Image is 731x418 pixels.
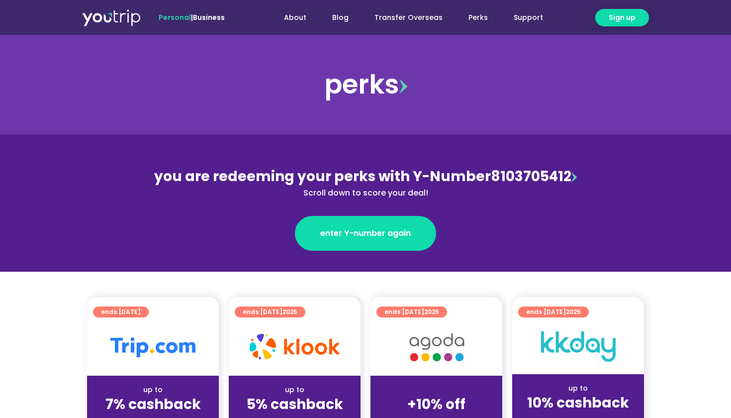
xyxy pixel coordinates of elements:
span: 2025 [424,308,439,316]
a: Business [193,12,225,22]
strong: 10% cashback [527,393,629,413]
span: enter Y-number again [320,227,411,239]
a: Perks [456,8,501,27]
div: Scroll down to score your deal! [150,187,581,199]
strong: +10% off [407,395,465,414]
div: 8103705412 [150,166,581,199]
strong: 5% cashback [247,395,343,414]
span: ends [DATE] [101,307,141,317]
span: ends [DATE] [526,307,581,317]
div: up to [95,385,211,395]
a: Support [501,8,556,27]
span: ends [DATE] [243,307,297,317]
a: Sign up [595,9,649,26]
span: Sign up [609,12,636,23]
a: Blog [319,8,362,27]
a: About [271,8,319,27]
a: Transfer Overseas [362,8,456,27]
span: you are redeeming your perks with Y-Number [154,167,491,186]
a: ends [DATE]2025 [235,307,305,317]
span: ends [DATE] [384,307,439,317]
a: ends [DATE]2025 [518,307,589,317]
nav: Menu [252,8,556,27]
strong: 7% cashback [105,395,201,414]
div: up to [520,383,636,394]
span: 2025 [282,308,297,316]
a: enter Y-number again [295,216,436,251]
div: up to [237,385,353,395]
span: | [159,12,225,22]
span: up to [427,385,446,395]
a: ends [DATE]2025 [376,307,447,317]
span: Personal [159,12,191,22]
a: ends [DATE] [93,307,149,317]
span: 2025 [566,308,581,316]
